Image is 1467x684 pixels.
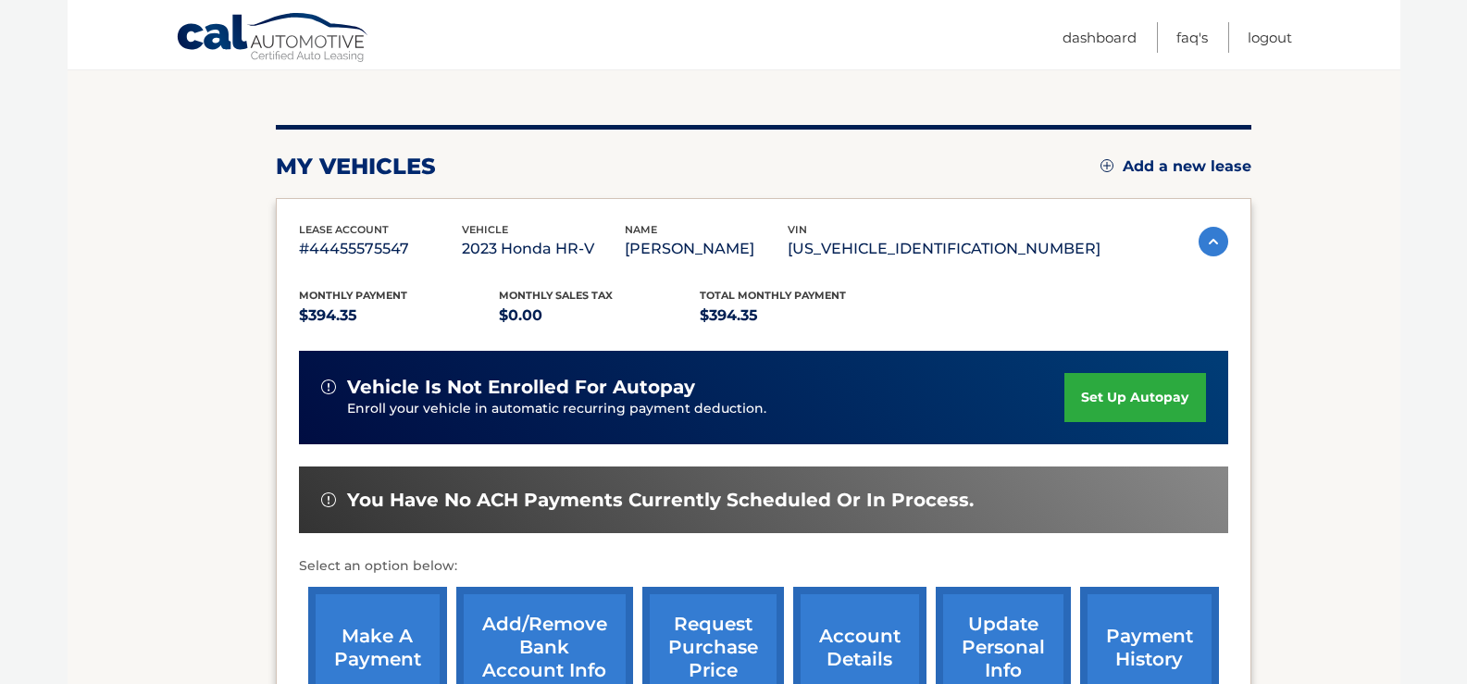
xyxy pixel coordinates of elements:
[299,555,1228,578] p: Select an option below:
[176,12,370,66] a: Cal Automotive
[499,289,613,302] span: Monthly sales Tax
[499,303,700,329] p: $0.00
[1176,22,1208,53] a: FAQ's
[1063,22,1137,53] a: Dashboard
[299,303,500,329] p: $394.35
[321,492,336,507] img: alert-white.svg
[347,489,974,512] span: You have no ACH payments currently scheduled or in process.
[347,399,1065,419] p: Enroll your vehicle in automatic recurring payment deduction.
[700,289,846,302] span: Total Monthly Payment
[1064,373,1205,422] a: set up autopay
[625,236,788,262] p: [PERSON_NAME]
[299,223,389,236] span: lease account
[1100,157,1251,176] a: Add a new lease
[1199,227,1228,256] img: accordion-active.svg
[299,289,407,302] span: Monthly Payment
[321,379,336,394] img: alert-white.svg
[788,223,807,236] span: vin
[1248,22,1292,53] a: Logout
[347,376,695,399] span: vehicle is not enrolled for autopay
[1100,159,1113,172] img: add.svg
[462,223,508,236] span: vehicle
[625,223,657,236] span: name
[276,153,436,180] h2: my vehicles
[788,236,1100,262] p: [US_VEHICLE_IDENTIFICATION_NUMBER]
[700,303,901,329] p: $394.35
[462,236,625,262] p: 2023 Honda HR-V
[299,236,462,262] p: #44455575547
